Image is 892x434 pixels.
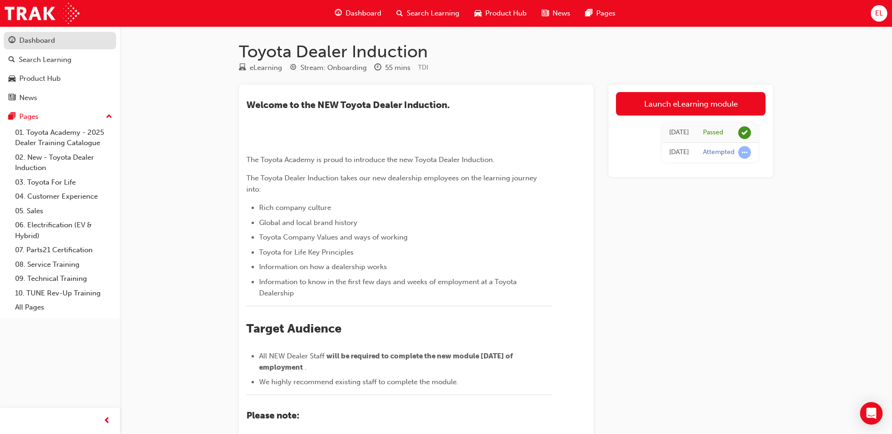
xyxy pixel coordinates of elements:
h1: Toyota Dealer Induction [239,41,773,62]
a: 04. Customer Experience [11,189,116,204]
span: search-icon [8,56,15,64]
span: will be required to complete the new module [DATE] of employment [259,352,514,372]
div: Pages [19,111,39,122]
span: learningRecordVerb_ATTEMPT-icon [738,146,751,159]
a: Search Learning [4,51,116,69]
span: up-icon [106,111,112,123]
span: Toyota Company Values and ways of working [259,233,408,241]
span: learningRecordVerb_PASS-icon [738,126,751,139]
span: Learning resource code [418,63,428,71]
div: Dashboard [19,35,55,46]
div: News [19,93,37,103]
span: guage-icon [8,37,16,45]
div: 55 mins [385,62,410,73]
button: Pages [4,108,116,125]
div: Type [239,62,282,74]
span: All NEW Dealer Staff [259,352,324,360]
button: DashboardSearch LearningProduct HubNews [4,30,116,108]
div: Search Learning [19,54,71,65]
span: clock-icon [374,64,381,72]
span: Information to know in the first few days and weeks of employment at a Toyota Dealership [259,278,519,297]
span: Toyota for Life Key Principles [259,248,354,256]
span: News [553,8,570,19]
span: Dashboard [346,8,381,19]
div: eLearning [250,62,282,73]
a: Dashboard [4,32,116,49]
div: Open Intercom Messenger [860,402,883,425]
a: 06. Electrification (EV & Hybrid) [11,218,116,243]
a: 05. Sales [11,204,116,218]
a: guage-iconDashboard [327,4,389,23]
span: Target Audience [246,321,341,336]
span: We highly recommend existing staff to complete the module. [259,378,458,386]
a: 01. Toyota Academy - 2025 Dealer Training Catalogue [11,125,116,150]
div: Duration [374,62,410,74]
span: guage-icon [335,8,342,19]
img: Trak [5,3,79,24]
span: prev-icon [103,415,111,427]
span: EL [875,8,883,19]
div: Passed [703,128,723,137]
span: Rich company culture [259,203,331,212]
div: Thu Aug 21 2025 10:52:19 GMT+1000 (Australian Eastern Standard Time) [669,127,689,138]
button: EL [871,5,887,22]
a: news-iconNews [534,4,578,23]
a: 03. Toyota For Life [11,175,116,190]
a: search-iconSearch Learning [389,4,467,23]
span: Global and local brand history [259,218,357,227]
span: learningResourceType_ELEARNING-icon [239,64,246,72]
div: Thu Aug 21 2025 09:14:22 GMT+1000 (Australian Eastern Standard Time) [669,147,689,158]
span: ​Welcome to the NEW Toyota Dealer Induction. [246,100,450,110]
span: Pages [596,8,616,19]
span: The Toyota Dealer Induction takes our new dealership employees on the learning journey into: [246,174,539,194]
span: . [305,363,307,372]
a: Product Hub [4,70,116,87]
div: Product Hub [19,73,61,84]
a: 08. Service Training [11,257,116,272]
div: Stream: Onboarding [300,62,367,73]
a: 07. Parts21 Certification [11,243,116,257]
span: car-icon [474,8,482,19]
span: news-icon [8,94,16,102]
span: The Toyota Academy is proud to introduce the new Toyota Dealer Induction. [246,155,495,164]
span: car-icon [8,75,16,83]
a: pages-iconPages [578,4,623,23]
span: pages-icon [585,8,592,19]
div: Attempted [703,148,734,157]
a: 09. Technical Training [11,271,116,286]
a: All Pages [11,300,116,315]
a: car-iconProduct Hub [467,4,534,23]
a: 10. TUNE Rev-Up Training [11,286,116,301]
span: Please note: [246,410,300,421]
span: Search Learning [407,8,459,19]
span: pages-icon [8,113,16,121]
span: target-icon [290,64,297,72]
span: news-icon [542,8,549,19]
span: search-icon [396,8,403,19]
div: Stream [290,62,367,74]
a: News [4,89,116,107]
a: Launch eLearning module [616,92,766,116]
a: 02. New - Toyota Dealer Induction [11,150,116,175]
span: Product Hub [485,8,527,19]
span: Information on how a dealership works [259,263,387,271]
